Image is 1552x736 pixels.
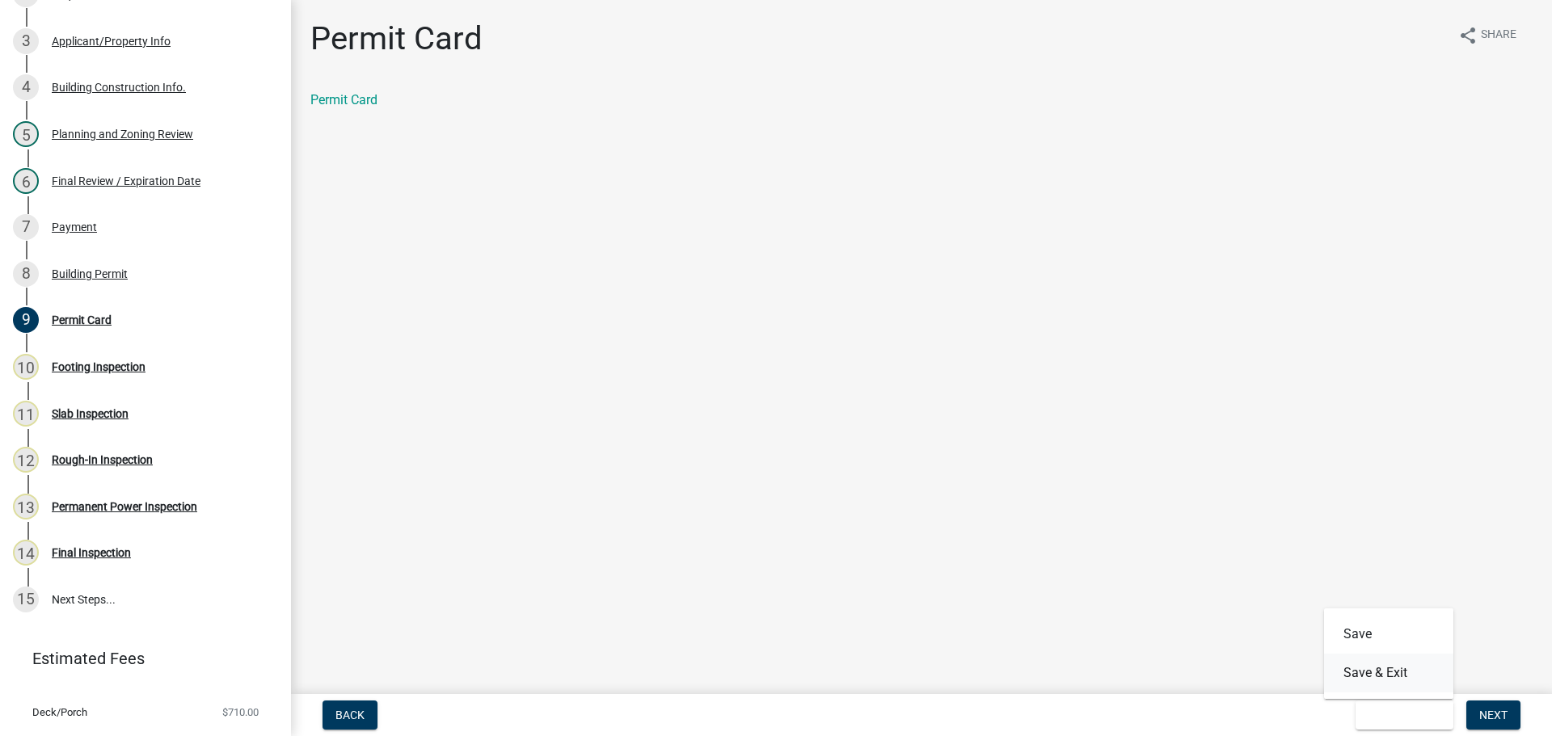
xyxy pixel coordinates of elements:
span: Next [1479,709,1508,721]
div: Footing Inspection [52,361,145,372]
div: 7 [13,214,39,240]
div: 6 [13,168,39,194]
div: 5 [13,121,39,147]
button: shareShare [1445,19,1529,51]
div: 10 [13,354,39,380]
h1: Permit Card [310,19,483,58]
div: Rough-In Inspection [52,454,153,465]
button: Save [1324,615,1453,654]
div: Save & Exit [1324,608,1453,699]
button: Save & Exit [1356,700,1453,730]
div: 12 [13,447,39,473]
div: Applicant/Property Info [52,36,171,47]
div: 13 [13,494,39,519]
i: share [1458,26,1478,45]
div: Slab Inspection [52,408,129,419]
span: Save & Exit [1369,709,1431,721]
button: Save & Exit [1324,654,1453,692]
div: Permit Card [52,314,112,326]
div: 11 [13,401,39,427]
div: 4 [13,74,39,100]
a: Permit Card [310,92,377,107]
div: 15 [13,587,39,612]
div: Final Review / Expiration Date [52,175,200,187]
div: 3 [13,28,39,54]
div: Permanent Power Inspection [52,501,197,512]
div: 8 [13,261,39,287]
a: Estimated Fees [13,642,265,675]
div: Planning and Zoning Review [52,128,193,140]
div: 9 [13,307,39,333]
span: Share [1481,26,1516,45]
div: 14 [13,540,39,566]
div: Payment [52,221,97,233]
button: Next [1466,700,1520,730]
div: Final Inspection [52,547,131,558]
span: Deck/Porch [32,707,87,717]
span: $710.00 [222,707,259,717]
button: Back [323,700,377,730]
div: Building Construction Info. [52,82,186,93]
div: Building Permit [52,268,128,280]
span: Back [335,709,365,721]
